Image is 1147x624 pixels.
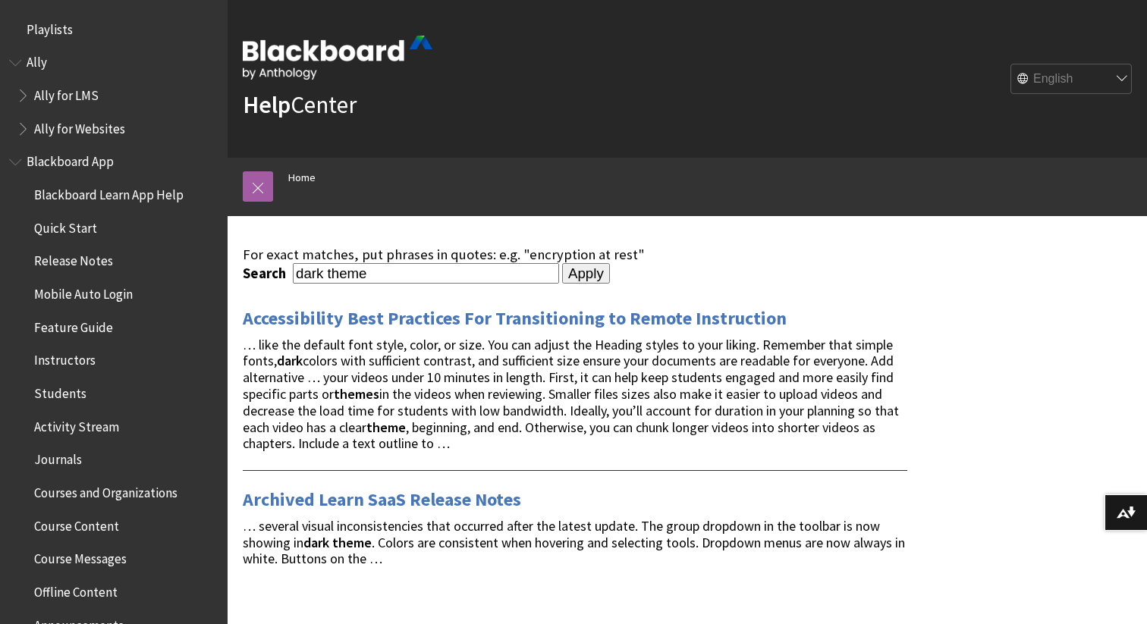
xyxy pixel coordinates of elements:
[243,89,357,120] a: HelpCenter
[243,36,432,80] img: Blackboard by Anthology
[34,547,127,567] span: Course Messages
[34,579,118,600] span: Offline Content
[243,246,907,263] div: For exact matches, put phrases in quotes: e.g. "encryption at rest"
[34,480,178,500] span: Courses and Organizations
[243,265,290,282] label: Search
[243,89,291,120] strong: Help
[27,17,73,37] span: Playlists
[34,215,97,236] span: Quick Start
[34,182,184,202] span: Blackboard Learn App Help
[34,249,113,269] span: Release Notes
[34,116,125,136] span: Ally for Websites
[27,50,47,71] span: Ally
[27,149,114,170] span: Blackboard App
[34,83,99,103] span: Ally for LMS
[9,50,218,142] nav: Book outline for Anthology Ally Help
[243,488,521,512] a: Archived Learn SaaS Release Notes
[332,534,372,551] strong: theme
[288,168,316,187] a: Home
[34,414,119,434] span: Activity Stream
[34,348,96,368] span: Instructors
[277,352,303,369] strong: dark
[34,315,113,335] span: Feature Guide
[334,385,379,403] strong: themes
[34,281,133,302] span: Mobile Auto Login
[243,306,787,331] a: Accessibility Best Practices For Transitioning to Remote Instruction
[34,513,119,534] span: Course Content
[562,263,610,284] input: Apply
[243,517,905,568] span: … several visual inconsistencies that occurred after the latest update. The group dropdown in the...
[366,419,406,436] strong: theme
[303,534,329,551] strong: dark
[9,17,218,42] nav: Book outline for Playlists
[1011,64,1133,95] select: Site Language Selector
[34,447,82,468] span: Journals
[34,381,86,401] span: Students
[243,336,899,453] span: … like the default font style, color, or size. You can adjust the Heading styles to your liking. ...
